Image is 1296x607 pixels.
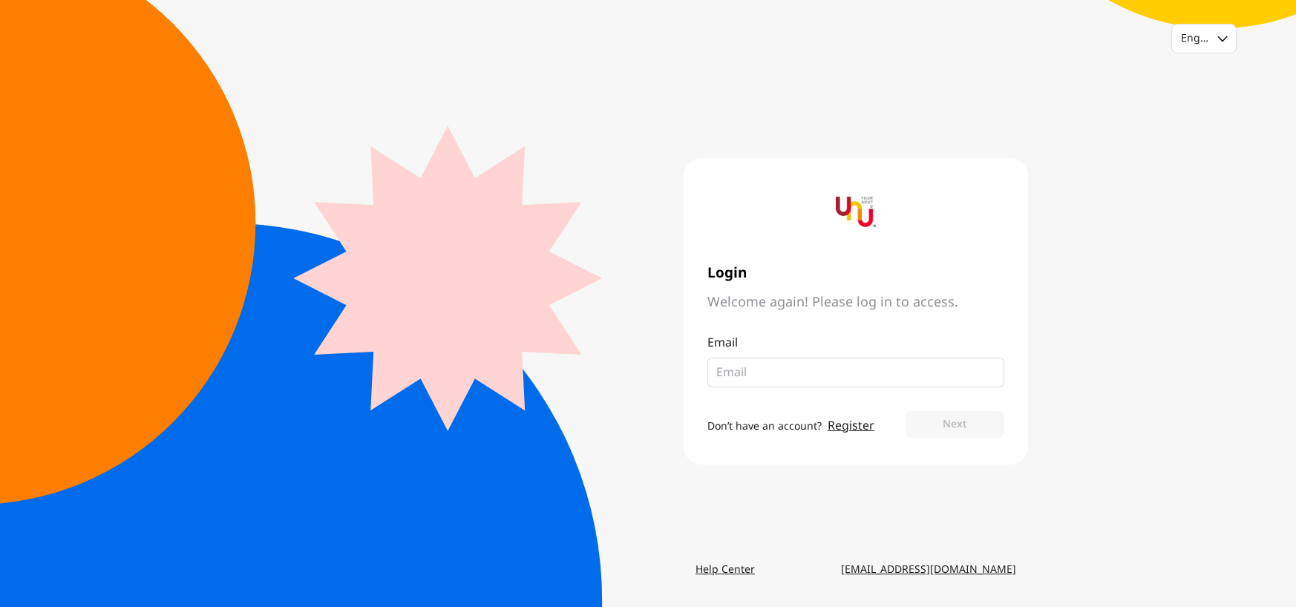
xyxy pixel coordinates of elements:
[707,419,822,434] span: Don’t have an account?
[707,294,1004,312] span: Welcome again! Please log in to access.
[1181,31,1208,46] div: English
[906,411,1004,438] button: Next
[716,364,984,381] input: Email
[707,334,1004,352] p: Email
[828,417,874,435] a: Register
[829,557,1028,583] a: [EMAIL_ADDRESS][DOMAIN_NAME]
[836,192,876,232] img: yournextu-logo-vertical-compact-v2.png
[707,265,1004,282] span: Login
[684,557,767,583] a: Help Center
